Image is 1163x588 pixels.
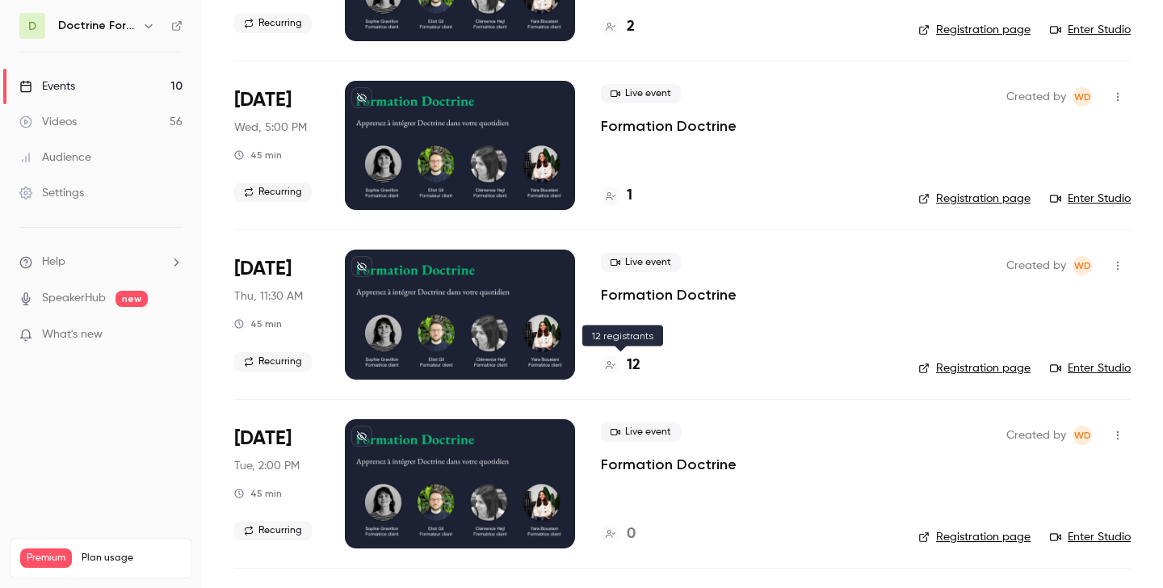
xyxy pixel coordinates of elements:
[234,521,312,540] span: Recurring
[42,254,65,271] span: Help
[627,16,635,38] h4: 2
[234,87,292,113] span: [DATE]
[918,191,1031,207] a: Registration page
[1050,191,1131,207] a: Enter Studio
[1073,426,1092,445] span: Webinar Doctrine
[601,422,681,442] span: Live event
[234,419,319,548] div: Sep 23 Tue, 2:00 PM (Europe/Paris)
[1073,256,1092,275] span: Webinar Doctrine
[1006,256,1066,275] span: Created by
[1006,426,1066,445] span: Created by
[19,254,183,271] li: help-dropdown-opener
[601,355,640,376] a: 12
[1074,426,1091,445] span: WD
[1050,529,1131,545] a: Enter Studio
[601,16,635,38] a: 2
[1050,360,1131,376] a: Enter Studio
[627,355,640,376] h4: 12
[234,317,282,330] div: 45 min
[601,253,681,272] span: Live event
[58,18,136,34] h6: Doctrine Formation Corporate
[28,18,36,35] span: D
[19,185,84,201] div: Settings
[601,285,737,304] a: Formation Doctrine
[234,458,300,474] span: Tue, 2:00 PM
[627,185,632,207] h4: 1
[918,529,1031,545] a: Registration page
[601,116,737,136] a: Formation Doctrine
[601,84,681,103] span: Live event
[1074,87,1091,107] span: WD
[19,149,91,166] div: Audience
[234,250,319,379] div: Sep 18 Thu, 11:30 AM (Europe/Paris)
[234,288,303,304] span: Thu, 11:30 AM
[19,78,75,94] div: Events
[627,523,636,545] h4: 0
[918,22,1031,38] a: Registration page
[234,14,312,33] span: Recurring
[1073,87,1092,107] span: Webinar Doctrine
[19,114,77,130] div: Videos
[918,360,1031,376] a: Registration page
[1074,256,1091,275] span: WD
[234,149,282,162] div: 45 min
[234,256,292,282] span: [DATE]
[163,328,183,342] iframe: Noticeable Trigger
[234,487,282,500] div: 45 min
[42,290,106,307] a: SpeakerHub
[601,523,636,545] a: 0
[234,81,319,210] div: Sep 17 Wed, 5:00 PM (Europe/Paris)
[601,455,737,474] a: Formation Doctrine
[1006,87,1066,107] span: Created by
[234,120,307,136] span: Wed, 5:00 PM
[1050,22,1131,38] a: Enter Studio
[42,326,103,343] span: What's new
[234,183,312,202] span: Recurring
[234,352,312,372] span: Recurring
[115,291,148,307] span: new
[20,548,72,568] span: Premium
[601,185,632,207] a: 1
[82,552,182,565] span: Plan usage
[234,426,292,451] span: [DATE]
